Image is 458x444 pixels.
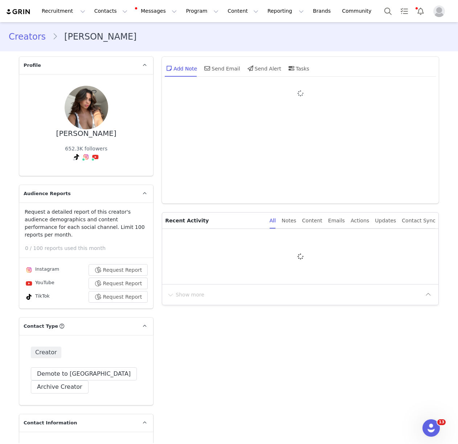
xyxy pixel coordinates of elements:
span: Profile [24,62,41,69]
div: Content [302,213,322,229]
button: Recruitment [37,3,90,19]
button: Reporting [263,3,308,19]
p: Recent Activity [165,213,263,229]
p: 0 / 100 reports used this month [25,245,153,252]
button: Contacts [90,3,132,19]
iframe: Intercom live chat [422,419,440,437]
div: Tasks [287,60,310,77]
div: 652.3K followers [65,145,107,153]
img: instagram.svg [26,267,32,273]
div: Updates [375,213,396,229]
a: Creators [9,30,52,43]
button: Request Report [89,278,148,289]
button: Messages [132,3,181,19]
div: Notes [282,213,296,229]
span: Contact Information [24,419,77,427]
a: Community [338,3,379,19]
div: YouTube [25,279,54,288]
p: Request a detailed report of this creator's audience demographics and content performance for eac... [25,208,148,239]
button: Search [380,3,396,19]
div: Emails [328,213,345,229]
button: Show more [167,289,205,300]
img: bdf654ea-0c0a-4981-b9a1-f9a3c07458bc.jpg [65,86,108,129]
div: Send Email [203,60,240,77]
div: All [270,213,276,229]
div: TikTok [25,292,50,301]
div: [PERSON_NAME] [56,129,116,138]
span: Creator [31,347,61,358]
div: Send Alert [246,60,281,77]
a: Tasks [396,3,412,19]
a: Brands [308,3,337,19]
button: Profile [429,5,452,17]
div: Actions [351,213,369,229]
button: Demote to [GEOGRAPHIC_DATA] [31,367,137,380]
button: Archive Creator [31,380,89,393]
span: Contact Type [24,323,58,330]
span: 13 [437,419,446,425]
div: Add Note [165,60,197,77]
button: Request Report [89,291,148,303]
button: Request Report [89,264,148,276]
div: Instagram [25,266,59,274]
img: instagram.svg [83,154,89,160]
button: Notifications [413,3,429,19]
img: grin logo [6,8,31,15]
button: Program [181,3,223,19]
img: placeholder-profile.jpg [433,5,445,17]
span: Audience Reports [24,190,71,197]
button: Content [223,3,263,19]
div: Contact Sync [402,213,435,229]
